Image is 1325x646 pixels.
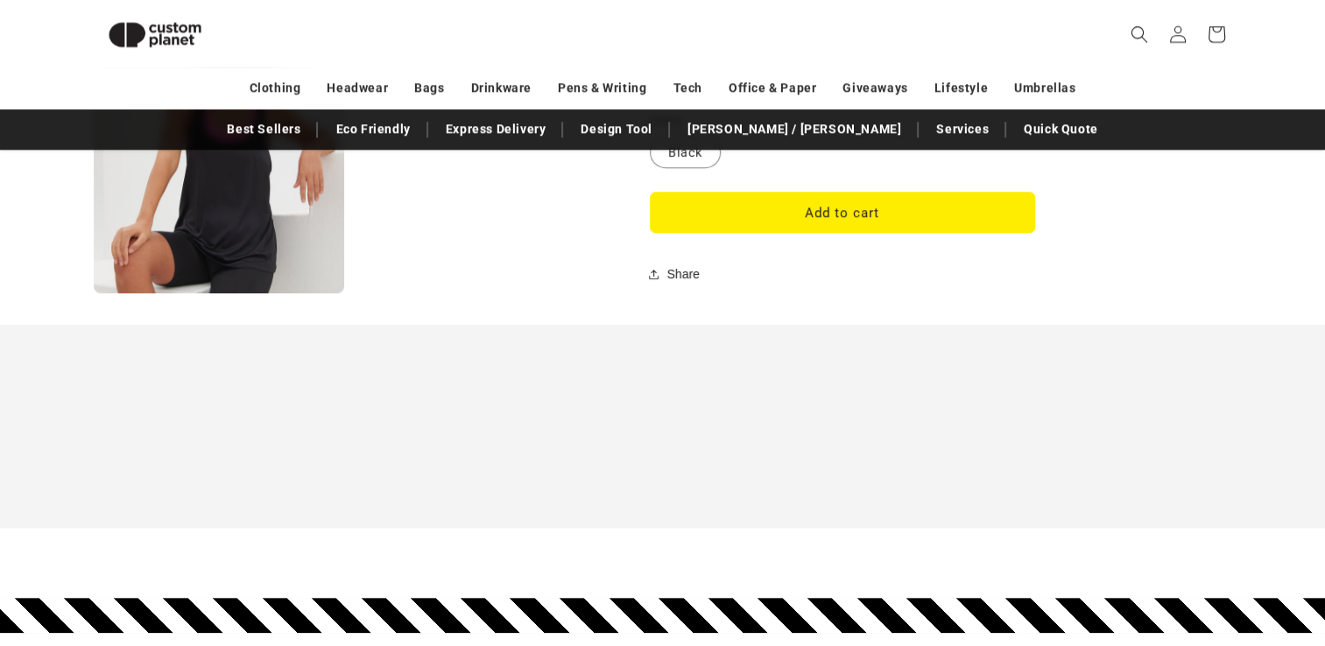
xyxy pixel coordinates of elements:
[650,255,705,293] button: Share
[934,73,988,103] a: Lifestyle
[218,114,309,144] a: Best Sellers
[572,114,661,144] a: Design Tool
[250,73,301,103] a: Clothing
[471,73,532,103] a: Drinkware
[1033,457,1325,646] iframe: Chat Widget
[327,114,419,144] a: Eco Friendly
[94,7,216,62] img: Custom Planet
[327,73,388,103] a: Headwear
[1015,114,1107,144] a: Quick Quote
[558,73,646,103] a: Pens & Writing
[927,114,997,144] a: Services
[842,73,907,103] a: Giveaways
[1120,15,1159,53] summary: Search
[1014,73,1075,103] a: Umbrellas
[1033,457,1325,646] div: Widget razgovora
[679,114,910,144] a: [PERSON_NAME] / [PERSON_NAME]
[729,73,816,103] a: Office & Paper
[673,73,701,103] a: Tech
[650,192,1035,233] button: Add to cart
[437,114,555,144] a: Express Delivery
[650,137,721,168] label: Black
[414,73,444,103] a: Bags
